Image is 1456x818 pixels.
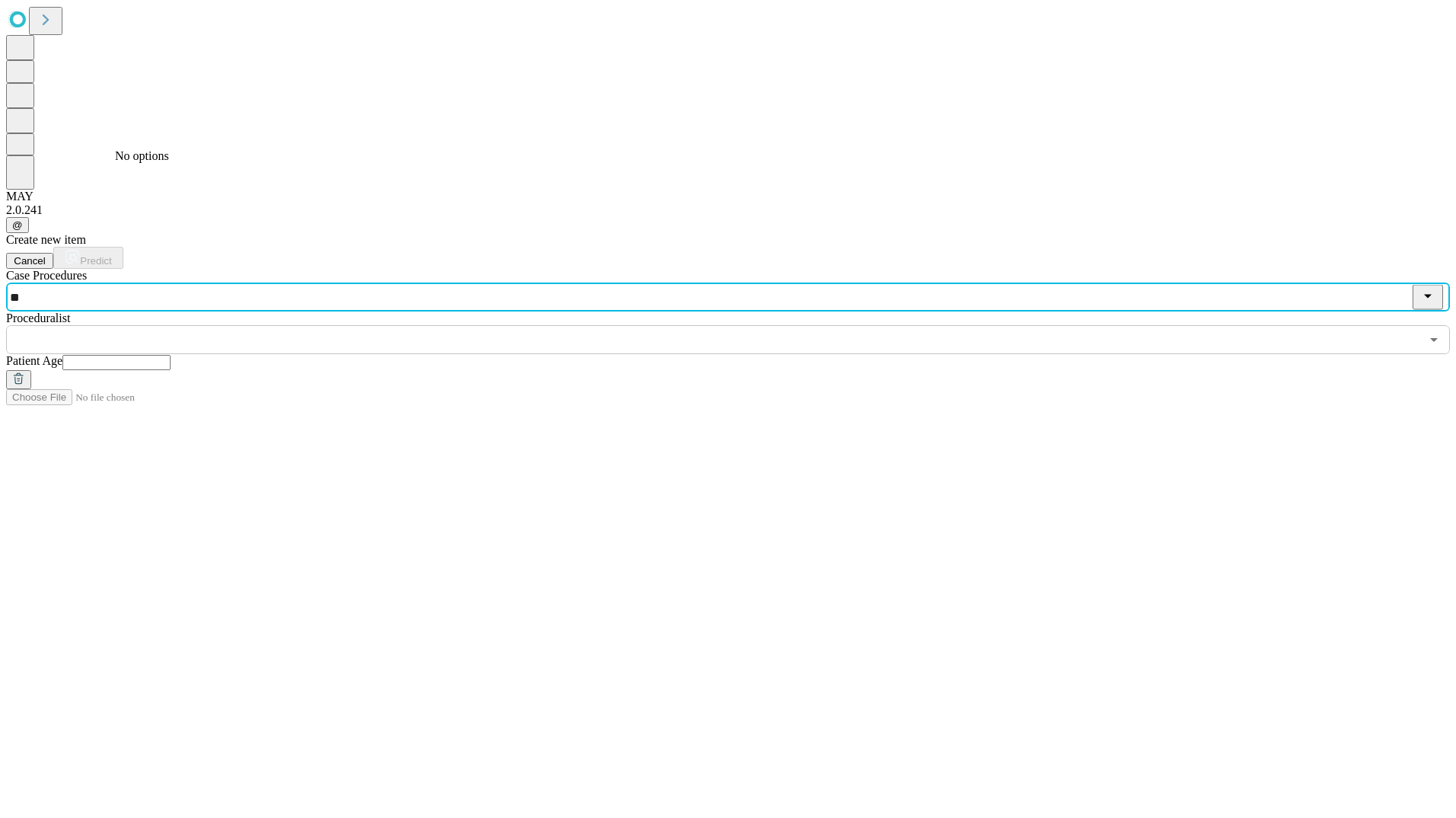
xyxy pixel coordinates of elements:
[6,190,1450,203] div: MAY
[6,312,70,324] span: Proceduralist
[6,253,53,269] button: Cancel
[53,247,123,269] button: Predict
[115,149,524,163] div: No options
[6,203,1450,217] div: 2.0.241
[1423,329,1445,350] button: Open
[6,233,86,246] span: Create new item
[14,255,46,267] span: Cancel
[80,255,111,267] span: Predict
[1413,285,1443,310] button: Close
[12,219,23,231] span: @
[6,269,87,282] span: Scheduled Procedure
[6,354,62,367] span: Patient Age
[6,217,29,233] button: @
